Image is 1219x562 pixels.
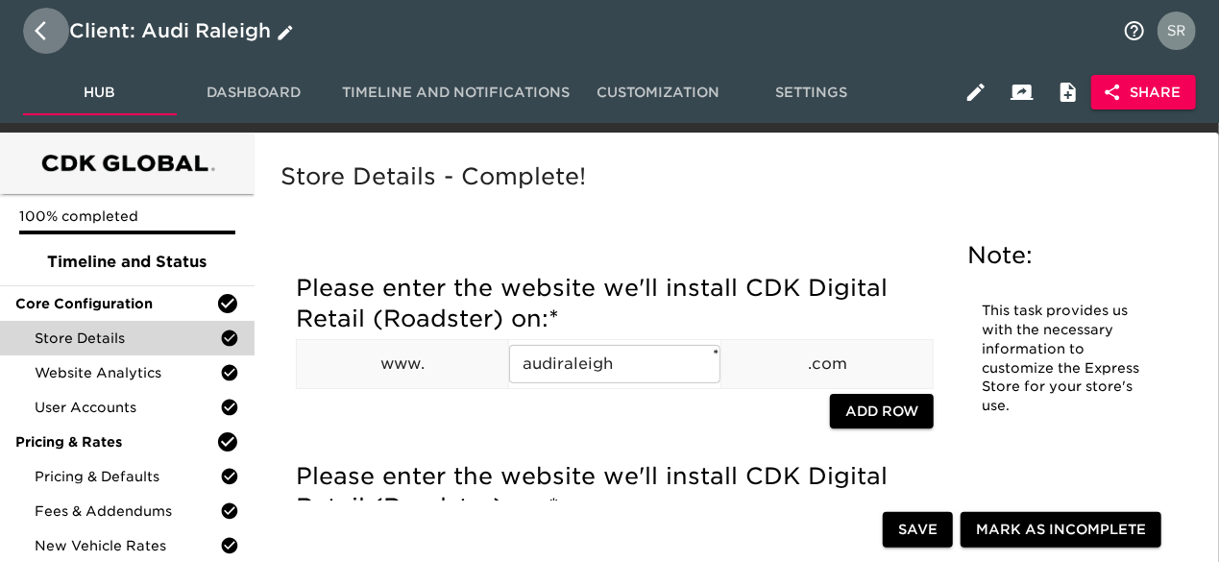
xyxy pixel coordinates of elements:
[35,398,220,417] span: User Accounts
[15,432,216,452] span: Pricing & Rates
[746,81,877,105] span: Settings
[188,81,319,105] span: Dashboard
[1091,75,1196,110] button: Share
[983,302,1143,416] p: This task provides us with the necessary information to customize the Express Store for your stor...
[69,15,298,46] div: Client: Audi Raleigh
[961,512,1161,548] button: Mark as Incomplete
[35,467,220,486] span: Pricing & Defaults
[342,81,570,105] span: Timeline and Notifications
[15,251,239,274] span: Timeline and Status
[1111,8,1158,54] button: notifications
[883,512,953,548] button: Save
[296,461,934,523] h5: Please enter the website we'll install CDK Digital Retail (Roadster) on:
[976,518,1146,542] span: Mark as Incomplete
[999,69,1045,115] button: Client View
[297,353,508,376] p: www.
[35,329,220,348] span: Store Details
[1158,12,1196,50] img: Profile
[898,518,938,542] span: Save
[593,81,723,105] span: Customization
[830,394,934,429] button: Add Row
[968,240,1158,271] h5: Note:
[35,81,165,105] span: Hub
[15,294,216,313] span: Core Configuration
[35,501,220,521] span: Fees & Addendums
[19,207,235,226] p: 100% completed
[35,363,220,382] span: Website Analytics
[1045,69,1091,115] button: Internal Notes and Comments
[1107,81,1181,105] span: Share
[35,536,220,555] span: New Vehicle Rates
[721,353,933,376] p: .com
[845,400,918,424] span: Add Row
[280,161,1184,192] h5: Store Details - Complete!
[953,69,999,115] button: Edit Hub
[296,273,934,334] h5: Please enter the website we'll install CDK Digital Retail (Roadster) on:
